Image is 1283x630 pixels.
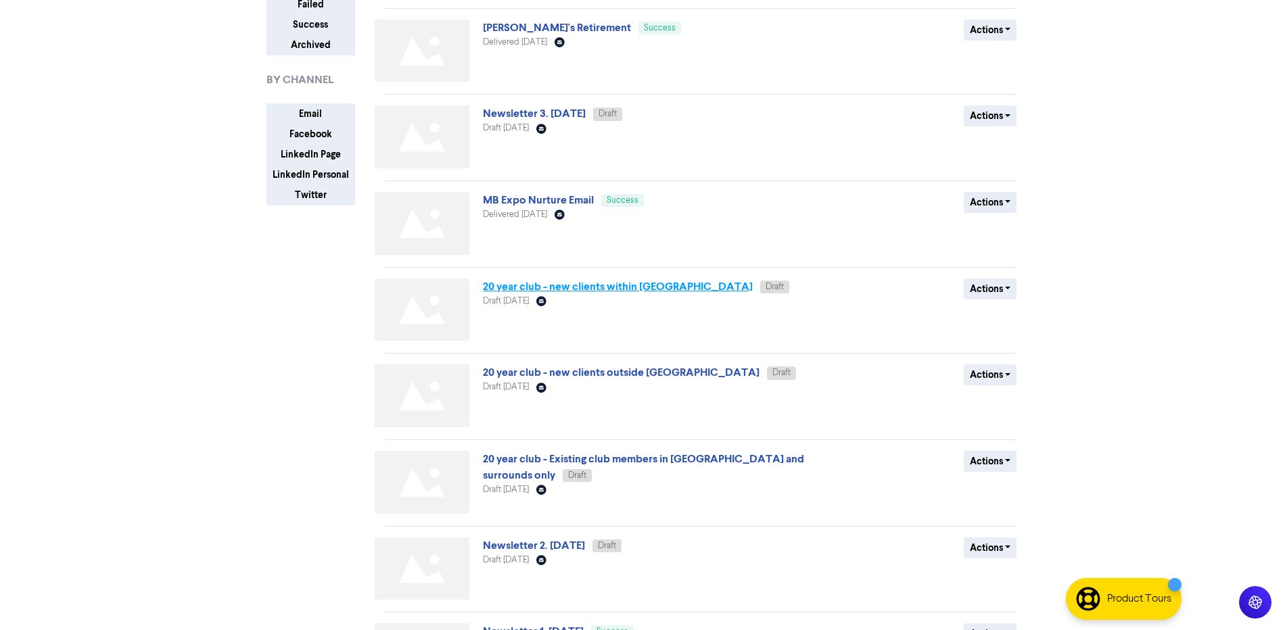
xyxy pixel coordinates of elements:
[266,164,355,185] button: LinkedIn Personal
[598,541,616,550] span: Draft
[483,297,529,306] span: Draft [DATE]
[964,278,1017,299] button: Actions
[964,192,1017,213] button: Actions
[375,451,469,514] img: Not found
[964,537,1017,558] button: Actions
[375,105,469,168] img: Not found
[266,103,355,124] button: Email
[483,556,529,564] span: Draft [DATE]
[964,364,1017,385] button: Actions
[483,38,547,47] span: Delivered [DATE]
[1113,484,1283,630] iframe: Chat Widget
[483,193,594,207] a: MB Expo Nurture Email
[266,144,355,165] button: LinkedIn Page
[483,124,529,132] span: Draft [DATE]
[375,364,469,427] img: Not found
[964,451,1017,472] button: Actions
[375,192,469,255] img: Not found
[483,107,586,120] a: Newsletter 3. [DATE]
[568,471,586,480] span: Draft
[266,34,355,55] button: Archived
[599,110,617,118] span: Draft
[964,20,1017,41] button: Actions
[375,278,469,341] img: Not found
[266,14,355,35] button: Success
[483,210,547,219] span: Delivered [DATE]
[607,196,638,205] span: Success
[483,280,753,293] a: 20 year club - new clients within [GEOGRAPHIC_DATA]
[375,537,469,600] img: Not found
[266,185,355,205] button: Twitter
[483,383,529,391] span: Draft [DATE]
[483,366,760,379] a: 20 year club - new clients outside [GEOGRAPHIC_DATA]
[483,539,585,552] a: Newsletter 2. [DATE]
[483,485,529,494] span: Draft [DATE]
[483,21,631,34] a: [PERSON_NAME]'s Retirement
[644,24,676,32] span: Success
[772,368,791,377] span: Draft
[375,20,469,82] img: Not found
[483,452,804,482] a: 20 year club - Existing club members in [GEOGRAPHIC_DATA] and surrounds only
[266,72,333,88] span: BY CHANNEL
[766,283,784,291] span: Draft
[964,105,1017,126] button: Actions
[266,124,355,145] button: Facebook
